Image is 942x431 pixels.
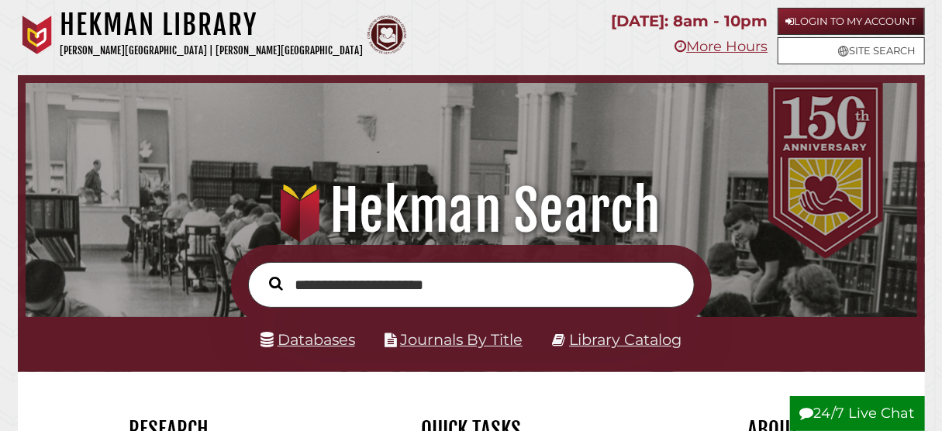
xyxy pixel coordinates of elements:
p: [DATE]: 8am - 10pm [611,8,768,35]
h1: Hekman Search [40,177,903,245]
a: Site Search [778,37,925,64]
a: More Hours [675,38,768,55]
img: Calvin Theological Seminary [367,16,406,54]
a: Library Catalog [569,330,681,349]
a: Journals By Title [400,330,523,349]
a: Databases [261,330,355,349]
button: Search [262,273,292,295]
i: Search [270,276,284,291]
h1: Hekman Library [60,8,364,42]
p: [PERSON_NAME][GEOGRAPHIC_DATA] | [PERSON_NAME][GEOGRAPHIC_DATA] [60,42,364,60]
a: Login to My Account [778,8,925,35]
img: Calvin University [18,16,57,54]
